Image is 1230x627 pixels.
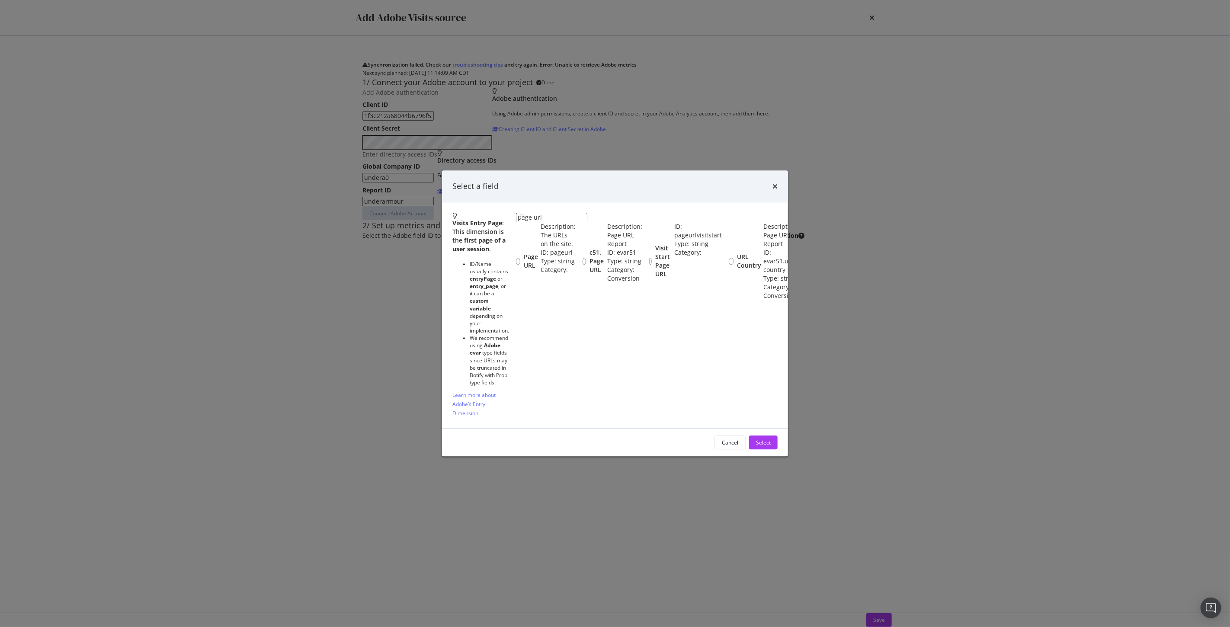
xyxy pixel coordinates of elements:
[763,222,798,230] span: Description:
[714,436,746,450] button: Cancel
[772,181,778,192] div: times
[674,240,722,248] div: string
[763,274,779,282] span: Type:
[607,266,634,274] span: Category:
[470,283,498,290] span: entry_page
[763,248,771,256] span: ID:
[674,231,722,239] span: pageurlvisitstart
[655,244,670,278] span: Visit Start Page URL
[452,181,499,192] div: Select a field
[550,248,573,256] span: pageurl
[516,222,541,300] div: Page URL
[470,260,509,334] div: ID/Name usually contains or , or it can be a depending on your implementation.
[674,240,690,248] span: Type:
[589,248,604,274] span: c51. Page URL
[541,248,548,256] span: ID:
[729,222,763,300] div: URL Country
[583,222,607,300] div: c51. Page URL
[649,222,674,300] div: Visit Start Page URL
[442,170,788,456] div: modal
[452,236,506,253] span: first page of a user session
[607,222,642,230] span: Description:
[737,253,762,269] span: URL Country
[607,257,623,265] span: Type:
[674,222,682,230] span: ID:
[470,298,491,312] span: custom variable
[541,257,576,266] div: string
[470,335,509,387] div: We recommend using type fields since URLs may be truncated in Botify with Prop type fields.
[1201,598,1221,618] div: Open Intercom Messenger
[756,439,771,446] div: Select
[452,219,509,253] div: : This dimension is the .
[452,219,502,227] span: Visits Entry Page
[617,248,636,256] span: evar51
[674,248,701,256] span: Category:
[541,266,568,274] span: Category:
[524,253,538,269] span: Page URL
[763,283,798,300] div: Conversion
[763,283,791,291] span: Category:
[607,257,642,266] div: string
[607,231,634,248] span: Page URL Report
[516,213,587,222] input: Search
[763,274,798,283] div: string
[763,257,795,274] span: evar51.url-country
[470,275,496,282] span: entryPage
[722,439,738,446] div: Cancel
[470,342,500,357] span: Adobe evar
[452,391,509,418] a: Learn more about Adobe’s Entry Dimension
[749,436,778,450] button: Select
[541,231,573,248] span: The URLs on the site.
[763,231,790,248] span: Page URL Report
[541,257,556,265] span: Type:
[607,248,615,256] span: ID:
[541,222,576,230] span: Description:
[607,266,642,283] div: Conversion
